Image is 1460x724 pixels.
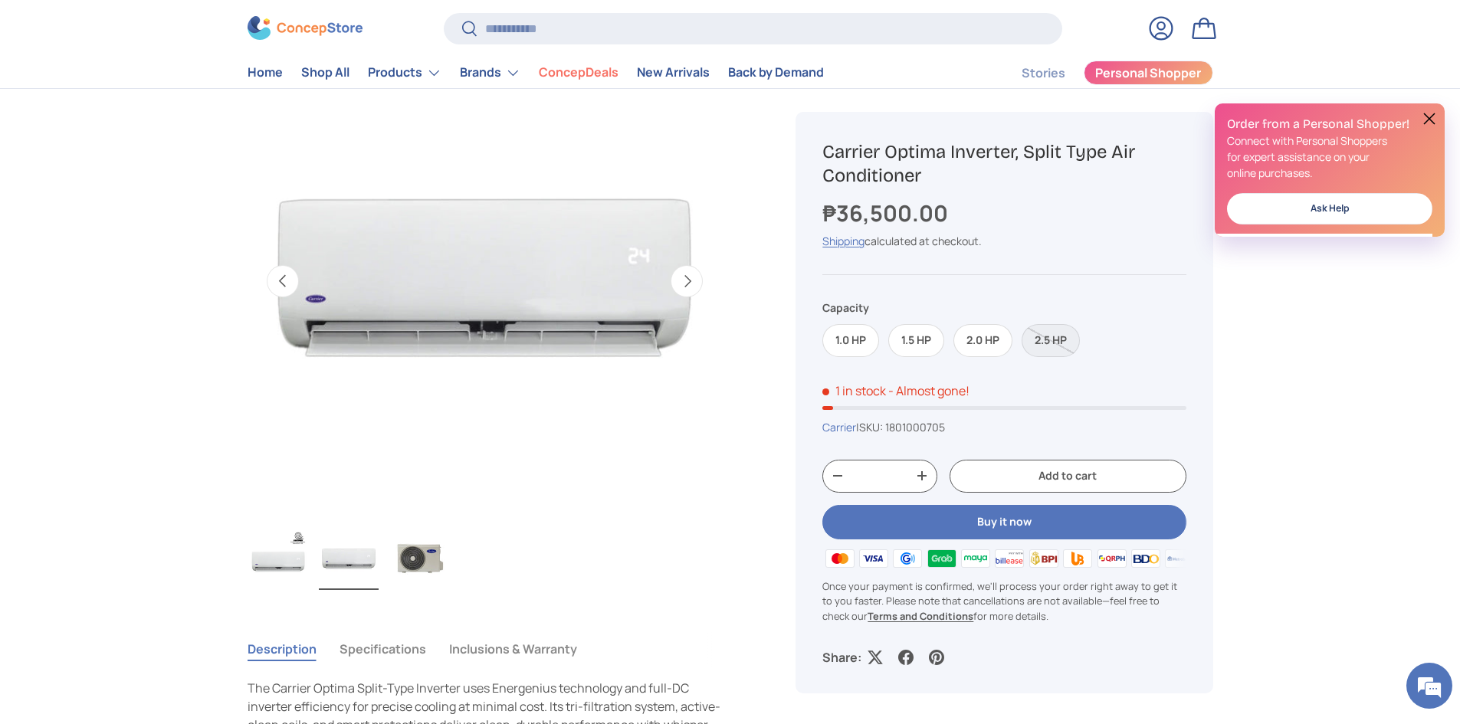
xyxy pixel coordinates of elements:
[451,57,530,88] summary: Brands
[888,382,970,399] p: - Almost gone!
[868,609,973,623] a: Terms and Conditions
[1022,58,1065,88] a: Stories
[319,529,379,590] img: carrier-optima-1.00hp-split-type-inverter-indoor-aircon-unit-full-view-concepstore
[859,420,883,434] span: SKU:
[822,234,1186,250] div: calculated at checkout.
[822,234,865,249] a: Shipping
[959,547,992,570] img: maya
[822,300,869,316] legend: Capacity
[822,505,1186,539] button: Buy it now
[301,58,349,88] a: Shop All
[1084,61,1213,85] a: Personal Shopper
[1022,324,1080,357] label: Sold out
[449,631,577,667] button: Inclusions & Warranty
[539,58,618,88] a: ConcepDeals
[248,44,723,595] media-gallery: Gallery Viewer
[822,648,861,667] p: Share:
[248,58,283,88] a: Home
[1129,547,1163,570] img: bdo
[891,547,924,570] img: gcash
[924,547,958,570] img: grabpay
[950,460,1186,493] button: Add to cart
[1227,193,1432,224] a: Ask Help
[248,529,308,590] img: Carrier Optima Inverter, Split Type Air Conditioner
[856,420,945,434] span: |
[248,57,824,88] nav: Primary
[822,420,856,434] a: Carrier
[248,631,317,667] button: Description
[340,631,426,667] button: Specifications
[822,140,1186,188] h1: Carrier Optima Inverter, Split Type Air Conditioner
[389,529,449,590] img: carrier-optima-1.00hp-split-type-inverter-outdoor-aircon-unit-full-view-concepstore
[822,198,952,228] strong: ₱36,500.00
[822,547,856,570] img: master
[822,382,886,399] span: 1 in stock
[248,17,363,41] img: ConcepStore
[728,58,824,88] a: Back by Demand
[1095,67,1201,80] span: Personal Shopper
[992,547,1026,570] img: billease
[1027,547,1061,570] img: bpi
[359,57,451,88] summary: Products
[1227,133,1432,181] p: Connect with Personal Shoppers for expert assistance on your online purchases.
[822,579,1186,624] p: Once your payment is confirmed, we'll process your order right away to get it to you faster. Plea...
[1227,116,1432,133] h2: Order from a Personal Shopper!
[1094,547,1128,570] img: qrph
[985,57,1213,88] nav: Secondary
[1061,547,1094,570] img: ubp
[637,58,710,88] a: New Arrivals
[857,547,891,570] img: visa
[885,420,945,434] span: 1801000705
[1163,547,1196,570] img: metrobank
